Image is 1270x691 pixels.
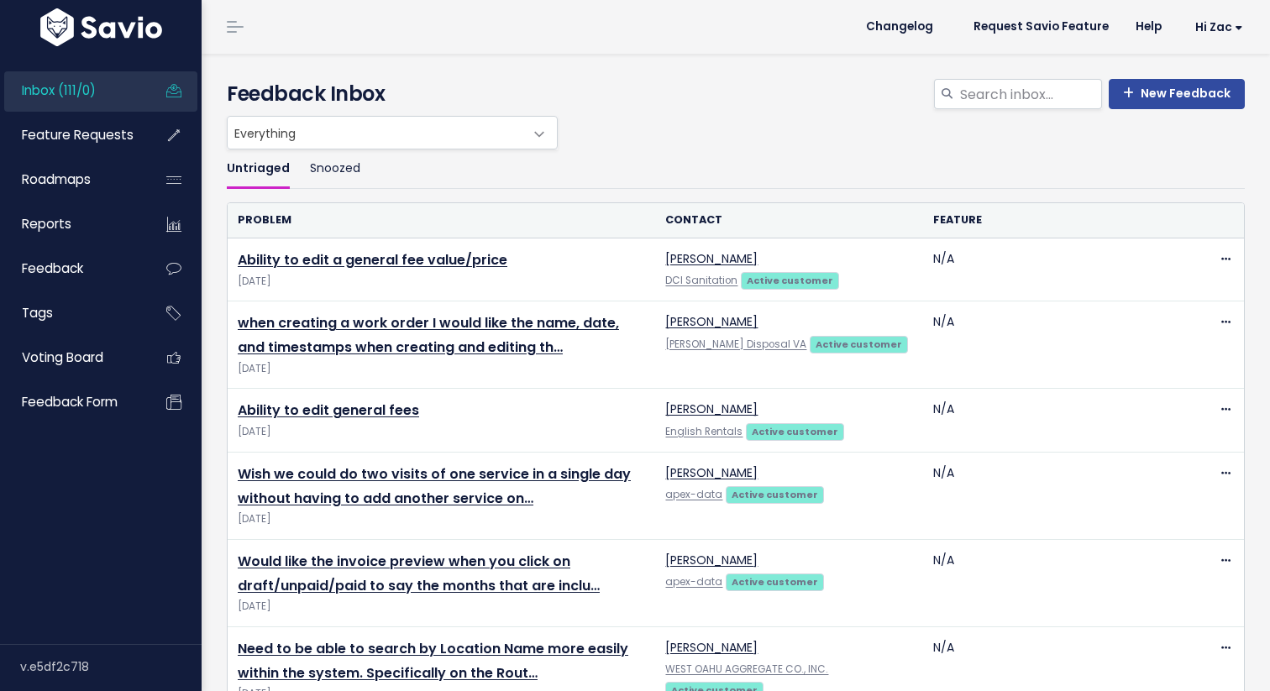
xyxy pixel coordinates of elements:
strong: Active customer [732,575,818,589]
span: Changelog [866,21,933,33]
span: Roadmaps [22,170,91,188]
a: apex-data [665,488,722,501]
h4: Feedback Inbox [227,79,1245,109]
a: New Feedback [1109,79,1245,109]
img: logo-white.9d6f32f41409.svg [36,8,166,46]
a: when creating a work order I would like the name, date, and timestamps when creating and editing th… [238,313,619,357]
th: Problem [228,203,655,238]
a: Voting Board [4,338,139,377]
ul: Filter feature requests [227,149,1245,189]
a: Ability to edit a general fee value/price [238,250,507,270]
span: Feature Requests [22,126,134,144]
a: Feedback [4,249,139,288]
a: Active customer [810,335,907,352]
a: Reports [4,205,139,243]
a: Active customer [746,422,843,439]
a: Help [1122,14,1175,39]
a: English Rentals [665,425,743,438]
span: [DATE] [238,598,645,615]
a: Active customer [741,271,838,288]
a: [PERSON_NAME] [665,464,758,481]
th: Contact [655,203,922,238]
a: [PERSON_NAME] Disposal VA [665,338,806,351]
a: Request Savio Feature [960,14,1122,39]
td: N/A [923,452,1190,539]
span: [DATE] [238,423,645,441]
span: Everything [227,116,558,149]
span: Everything [228,117,523,149]
a: Hi Zac [1175,14,1257,40]
strong: Active customer [816,338,902,351]
span: Feedback [22,259,83,277]
a: Snoozed [310,149,360,189]
span: Inbox (111/0) [22,81,96,99]
span: Tags [22,304,53,322]
a: Active customer [726,573,823,589]
a: [PERSON_NAME] [665,313,758,330]
a: Feedback form [4,383,139,421]
a: Inbox (111/0) [4,71,139,110]
a: [PERSON_NAME] [665,400,758,417]
span: Reports [22,215,71,233]
a: [PERSON_NAME] [665,639,758,656]
span: [DATE] [238,273,645,291]
div: v.e5df2c718 [20,645,202,688]
strong: Active customer [752,425,838,438]
span: [DATE] [238,360,645,378]
span: Feedback form [22,393,118,411]
a: Wish we could do two visits of one service in a single day without having to add another service on… [238,464,631,508]
a: Feature Requests [4,116,139,154]
input: Search inbox... [958,79,1102,109]
th: Feature [923,203,1190,238]
a: WEST OAHU AGGREGATE CO., INC. [665,662,828,676]
a: Would like the invoice preview when you click on draft/unpaid/paid to say the months that are inclu… [238,552,600,595]
td: N/A [923,301,1190,389]
td: N/A [923,539,1190,626]
td: N/A [923,389,1190,452]
span: [DATE] [238,510,645,528]
a: Need to be able to search by Location Name more easily within the system. Specifically on the Rout… [238,639,628,683]
td: N/A [923,238,1190,301]
a: [PERSON_NAME] [665,552,758,568]
a: [PERSON_NAME] [665,250,758,267]
a: Ability to edit general fees [238,400,419,420]
strong: Active customer [732,488,818,501]
span: Hi Zac [1195,21,1243,34]
a: Tags [4,294,139,332]
span: Voting Board [22,348,103,366]
a: DCI Sanitation [665,274,737,287]
a: Roadmaps [4,160,139,199]
a: Active customer [726,485,823,502]
a: apex-data [665,575,722,589]
strong: Active customer [747,274,833,287]
a: Untriaged [227,149,290,189]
